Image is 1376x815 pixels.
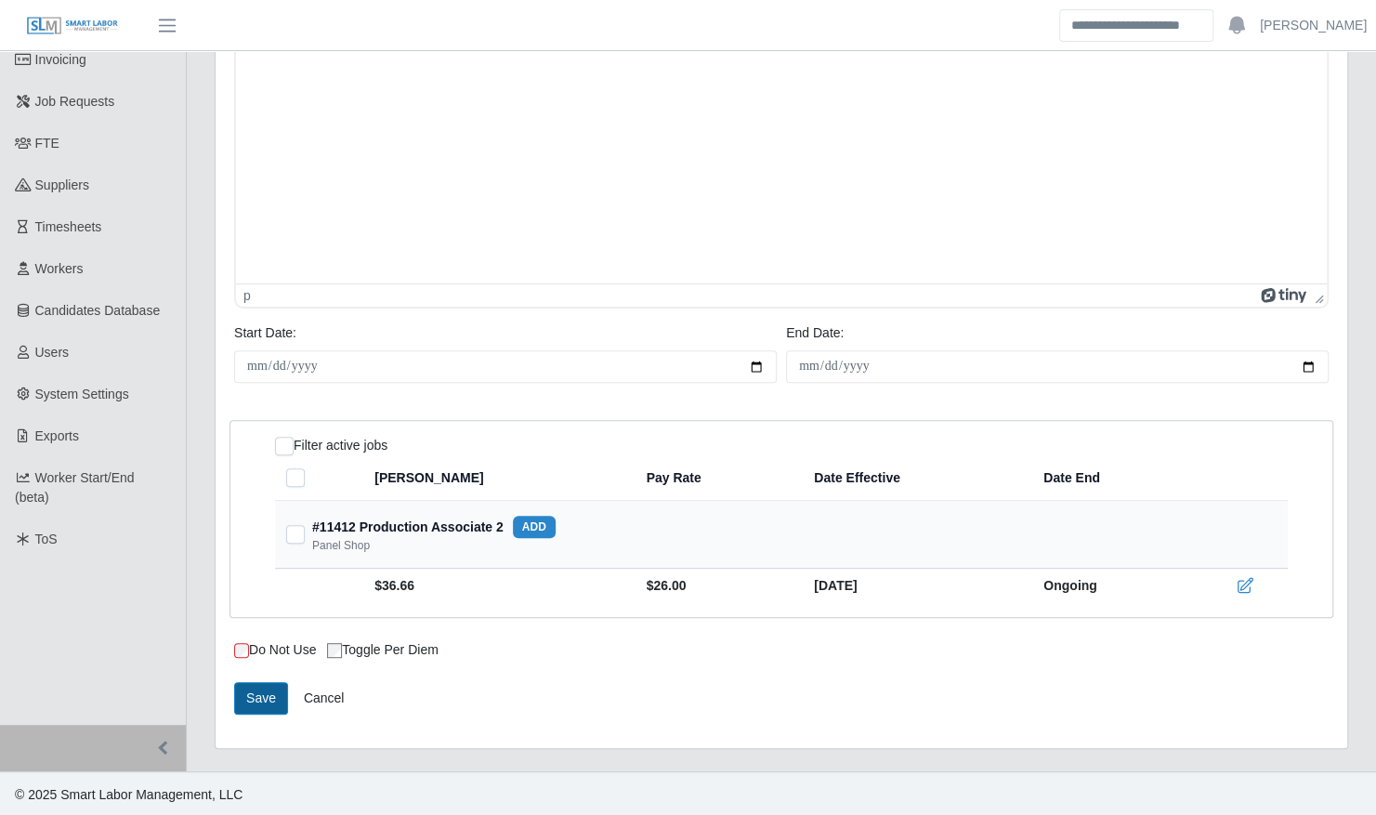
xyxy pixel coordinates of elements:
th: Pay Rate [631,455,799,501]
label: Toggle per diem [327,640,439,660]
span: Job Requests [35,94,115,109]
span: System Settings [35,387,129,401]
th: Date Effective [799,455,1029,501]
label: End Date: [786,323,844,343]
span: Suppliers [35,177,89,192]
div: p [243,288,251,303]
span: Timesheets [35,219,102,234]
td: [DATE] [799,569,1029,603]
a: Powered by Tiny [1261,288,1307,303]
td: Ongoing [1029,569,1199,603]
span: Worker Start/End (beta) [15,470,135,505]
span: Exports [35,428,79,443]
span: Invoicing [35,52,86,67]
input: Toggle per diem [327,643,342,658]
span: Candidates Database [35,303,161,318]
span: © 2025 Smart Labor Management, LLC [15,787,242,802]
div: Filter active jobs [275,436,387,455]
a: [PERSON_NAME] [1260,16,1367,35]
td: $36.66 [363,569,631,603]
button: add [513,516,556,538]
span: Workers [35,261,84,276]
div: #11412 Production Associate 2 [312,516,556,538]
label: Start Date: [234,323,296,343]
label: Do Not Use [234,640,316,660]
input: Search [1059,9,1213,42]
iframe: Rich Text Area [236,29,1327,283]
td: $26.00 [631,569,799,603]
div: Press the Up and Down arrow keys to resize the editor. [1307,284,1327,307]
th: Date End [1029,455,1199,501]
a: Cancel [292,682,357,715]
span: ToS [35,532,58,546]
span: FTE [35,136,59,151]
div: Panel Shop [312,538,370,553]
input: Do Not Use [234,643,249,658]
button: Save [234,682,288,715]
th: [PERSON_NAME] [363,455,631,501]
span: Users [35,345,70,360]
img: SLM Logo [26,16,119,36]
